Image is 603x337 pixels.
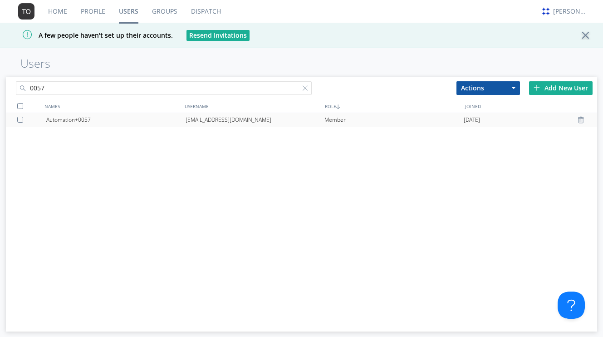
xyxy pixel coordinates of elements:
[46,113,186,127] div: Automation+0057
[42,99,182,113] div: NAMES
[186,113,325,127] div: [EMAIL_ADDRESS][DOMAIN_NAME]
[6,113,597,127] a: Automation+0057[EMAIL_ADDRESS][DOMAIN_NAME]Member[DATE]
[7,31,173,40] span: A few people haven't set up their accounts.
[18,3,34,20] img: 373638.png
[324,113,464,127] div: Member
[553,7,587,16] div: [PERSON_NAME]
[541,6,551,16] img: c330c3ba385d4e5d80051422fb06f8d0
[463,99,603,113] div: JOINED
[534,84,540,91] img: plus.svg
[558,292,585,319] iframe: Toggle Customer Support
[464,113,480,127] span: [DATE]
[16,81,311,95] input: Search users
[456,81,520,95] button: Actions
[323,99,463,113] div: ROLE
[186,30,250,41] button: Resend Invitations
[529,81,593,95] div: Add New User
[182,99,323,113] div: USERNAME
